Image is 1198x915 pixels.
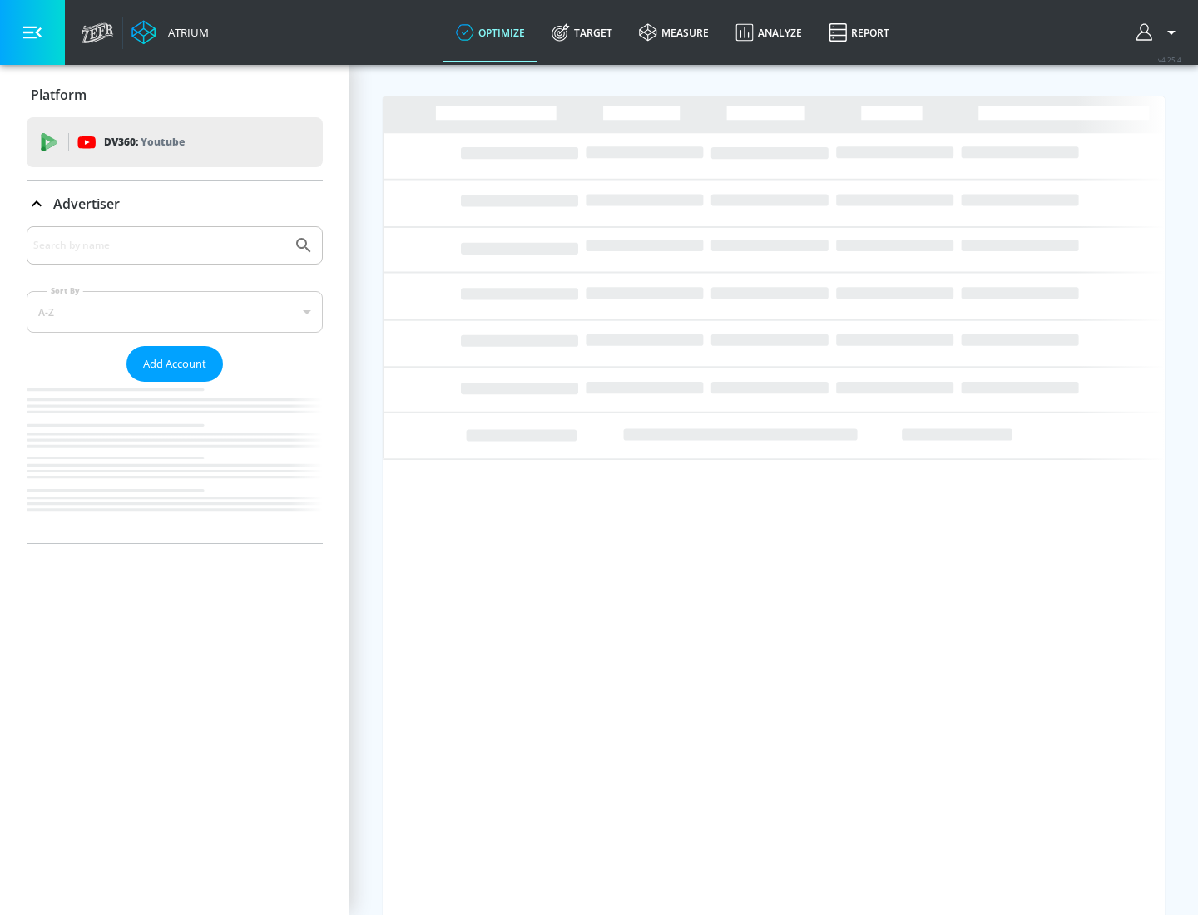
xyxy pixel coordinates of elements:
[722,2,815,62] a: Analyze
[27,181,323,227] div: Advertiser
[626,2,722,62] a: measure
[443,2,538,62] a: optimize
[161,25,209,40] div: Atrium
[1158,55,1181,64] span: v 4.25.4
[27,291,323,333] div: A-Z
[131,20,209,45] a: Atrium
[31,86,87,104] p: Platform
[538,2,626,62] a: Target
[27,117,323,167] div: DV360: Youtube
[126,346,223,382] button: Add Account
[27,382,323,543] nav: list of Advertiser
[27,72,323,118] div: Platform
[27,226,323,543] div: Advertiser
[47,285,83,296] label: Sort By
[33,235,285,256] input: Search by name
[104,133,185,151] p: DV360:
[143,354,206,373] span: Add Account
[815,2,903,62] a: Report
[53,195,120,213] p: Advertiser
[141,133,185,151] p: Youtube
